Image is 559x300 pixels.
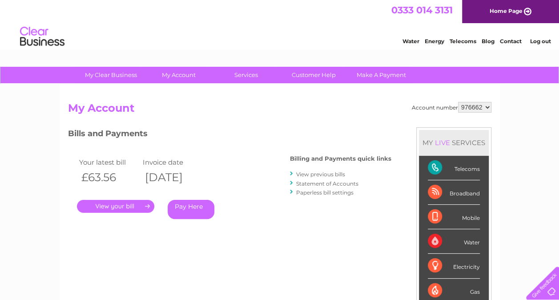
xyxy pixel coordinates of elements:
[428,180,480,205] div: Broadband
[428,254,480,278] div: Electricity
[428,205,480,229] div: Mobile
[68,102,491,119] h2: My Account
[428,156,480,180] div: Telecoms
[402,38,419,45] a: Water
[530,38,551,45] a: Log out
[77,200,154,213] a: .
[412,102,491,113] div: Account number
[391,4,453,16] a: 0333 014 3131
[77,168,141,186] th: £63.56
[296,171,345,178] a: View previous bills
[345,67,418,83] a: Make A Payment
[277,67,350,83] a: Customer Help
[68,127,391,143] h3: Bills and Payments
[296,189,354,196] a: Paperless bill settings
[77,156,141,168] td: Your latest bill
[70,5,490,43] div: Clear Business is a trading name of Verastar Limited (registered in [GEOGRAPHIC_DATA] No. 3667643...
[428,229,480,254] div: Water
[290,155,391,162] h4: Billing and Payments quick links
[433,138,452,147] div: LIVE
[425,38,444,45] a: Energy
[20,23,65,50] img: logo.png
[74,67,148,83] a: My Clear Business
[209,67,283,83] a: Services
[142,67,215,83] a: My Account
[450,38,476,45] a: Telecoms
[141,168,205,186] th: [DATE]
[296,180,358,187] a: Statement of Accounts
[168,200,214,219] a: Pay Here
[482,38,495,45] a: Blog
[141,156,205,168] td: Invoice date
[500,38,522,45] a: Contact
[419,130,489,155] div: MY SERVICES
